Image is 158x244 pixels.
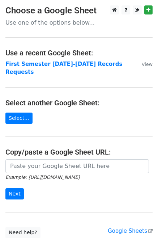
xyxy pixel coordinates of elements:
[5,49,153,57] h4: Use a recent Google Sheet:
[142,62,153,67] small: View
[5,19,153,26] p: Use one of the options below...
[5,188,24,199] input: Next
[5,113,33,124] a: Select...
[5,227,40,238] a: Need help?
[5,174,80,180] small: Example: [URL][DOMAIN_NAME]
[5,148,153,156] h4: Copy/paste a Google Sheet URL:
[134,61,153,67] a: View
[5,98,153,107] h4: Select another Google Sheet:
[5,61,122,76] a: First Semester [DATE]-[DATE] Records Requests
[108,228,153,234] a: Google Sheets
[5,159,149,173] input: Paste your Google Sheet URL here
[5,5,153,16] h3: Choose a Google Sheet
